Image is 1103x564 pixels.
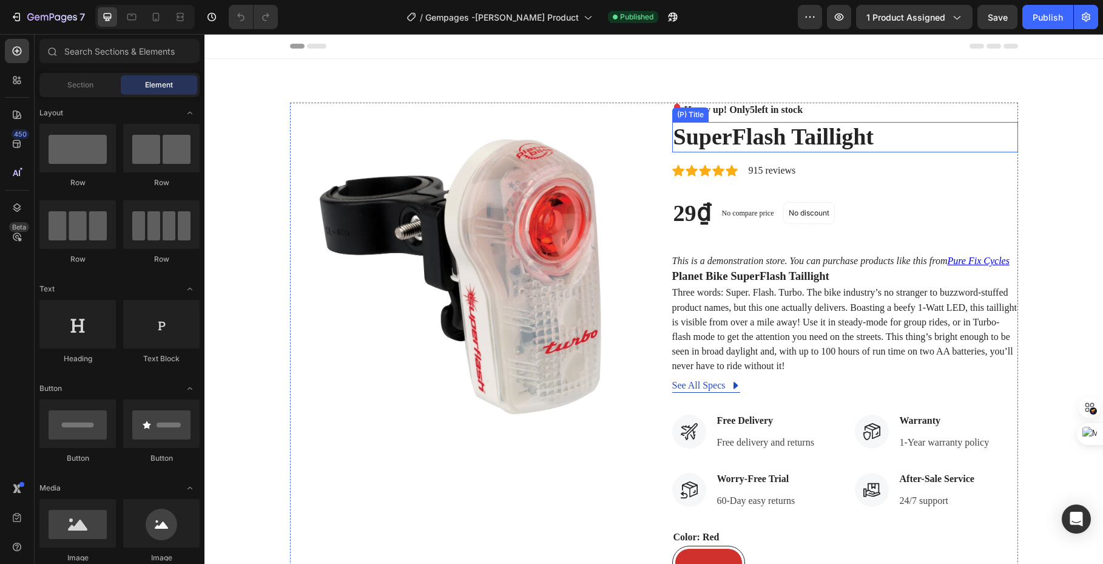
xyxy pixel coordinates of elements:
[39,383,62,394] span: Button
[468,222,805,232] em: This is a demonstration store. You can purchase products like this from
[180,103,200,123] span: Toggle open
[743,222,804,232] a: Pure Fix Cycles
[1033,11,1063,24] div: Publish
[1062,505,1091,534] div: Open Intercom Messenger
[544,129,592,144] p: 915 reviews
[695,460,770,474] p: 24/7 support
[468,344,521,359] div: See All Specs
[988,12,1008,22] span: Save
[468,253,812,336] p: Three words: Super. Flash. Turbo. The bike industry’s no stranger to buzzword-stuffed product nam...
[180,279,200,299] span: Toggle open
[856,5,973,29] button: 1 product assigned
[39,483,61,494] span: Media
[470,75,502,86] div: (P) Title
[123,453,200,464] div: Button
[39,453,116,464] div: Button
[229,5,278,29] div: Undo/Redo
[123,353,200,364] div: Text Block
[1022,5,1073,29] button: Publish
[180,379,200,398] span: Toggle open
[513,438,591,452] p: Worry-Free Trial
[513,401,610,416] p: Free delivery and returns
[123,552,200,563] div: Image
[513,379,610,394] p: Free Delivery
[9,222,29,232] div: Beta
[468,236,625,248] h3: Planet Bike SuperFlash Taillight
[123,177,200,188] div: Row
[204,34,1103,564] iframe: Design area
[180,478,200,498] span: Toggle open
[695,379,785,394] p: Warranty
[39,284,55,294] span: Text
[513,460,591,474] p: 60-Day easy returns
[145,80,173,90] span: Element
[39,254,116,265] div: Row
[123,254,200,265] div: Row
[39,39,200,63] input: Search Sections & Elements
[468,495,516,512] legend: Color: Red
[39,552,116,563] div: Image
[695,438,770,452] p: After-Sale Service
[518,175,570,183] p: No compare price
[12,129,29,139] div: 450
[39,353,116,364] div: Heading
[545,70,550,81] span: 5
[695,401,785,416] p: 1-Year warranty policy
[977,5,1017,29] button: Save
[468,344,536,359] a: See All Specs
[79,10,85,24] p: 7
[620,12,653,22] span: Published
[5,5,90,29] button: 7
[480,69,599,83] p: Hurry up! Only left in stock
[39,177,116,188] div: Row
[866,11,945,24] span: 1 product assigned
[425,11,579,24] span: Gempages -[PERSON_NAME] Product
[584,174,625,185] p: No discount
[39,107,63,118] span: Layout
[468,88,814,118] h2: SuperFlash Taillight
[420,11,423,24] span: /
[67,80,93,90] span: Section
[468,165,508,195] div: 29₫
